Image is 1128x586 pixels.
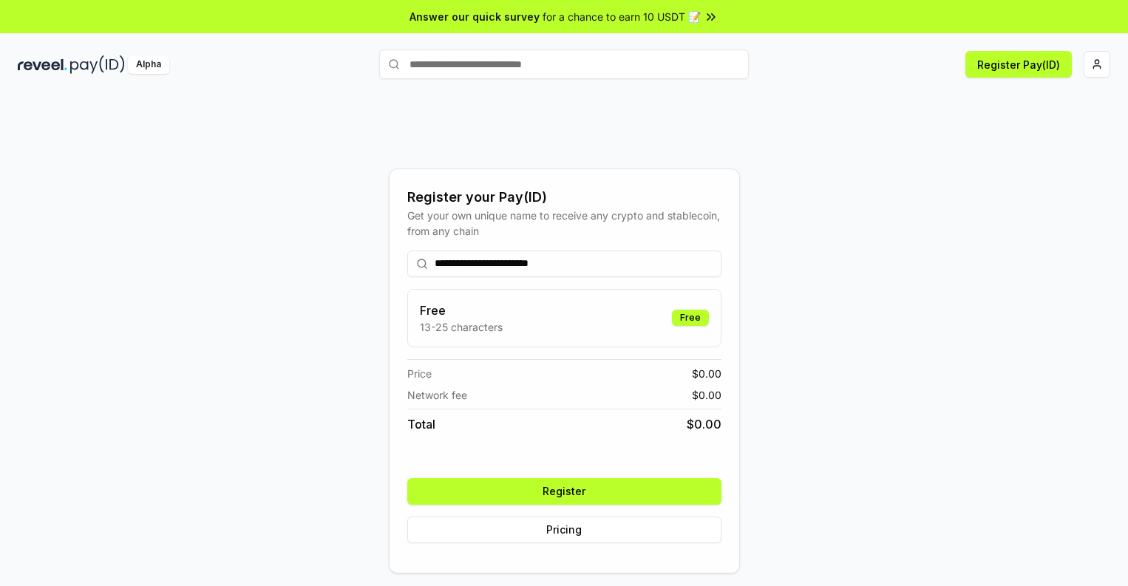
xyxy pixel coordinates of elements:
[18,55,67,74] img: reveel_dark
[420,301,503,319] h3: Free
[407,387,467,403] span: Network fee
[687,415,721,433] span: $ 0.00
[410,9,540,24] span: Answer our quick survey
[407,517,721,543] button: Pricing
[407,366,432,381] span: Price
[128,55,169,74] div: Alpha
[543,9,701,24] span: for a chance to earn 10 USDT 📝
[692,366,721,381] span: $ 0.00
[420,319,503,335] p: 13-25 characters
[692,387,721,403] span: $ 0.00
[407,478,721,505] button: Register
[407,187,721,208] div: Register your Pay(ID)
[965,51,1072,78] button: Register Pay(ID)
[672,310,709,326] div: Free
[70,55,125,74] img: pay_id
[407,208,721,239] div: Get your own unique name to receive any crypto and stablecoin, from any chain
[407,415,435,433] span: Total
